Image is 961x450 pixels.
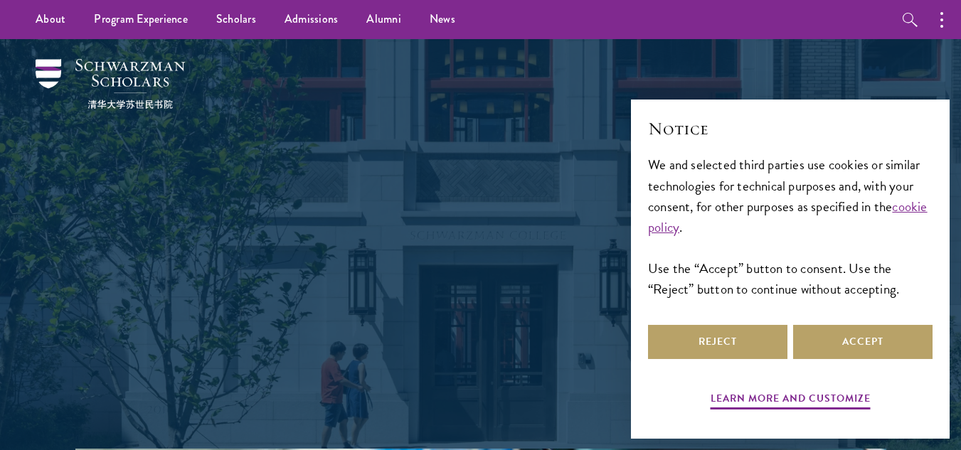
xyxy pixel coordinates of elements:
img: Schwarzman Scholars [36,59,185,109]
h2: Notice [648,117,933,141]
div: We and selected third parties use cookies or similar technologies for technical purposes and, wit... [648,154,933,299]
button: Accept [793,325,933,359]
a: cookie policy [648,196,928,237]
button: Reject [648,325,787,359]
button: Learn more and customize [711,390,871,412]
